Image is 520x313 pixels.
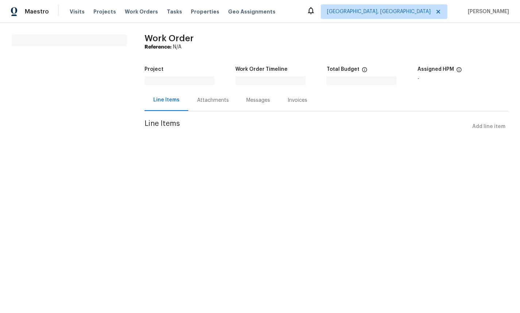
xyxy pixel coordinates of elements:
[417,76,508,81] div: -
[125,8,158,15] span: Work Orders
[70,8,85,15] span: Visits
[191,8,219,15] span: Properties
[145,120,469,134] span: Line Items
[228,8,276,15] span: Geo Assignments
[362,67,367,76] span: The total cost of line items that have been proposed by Opendoor. This sum includes line items th...
[153,96,180,104] div: Line Items
[465,8,509,15] span: [PERSON_NAME]
[25,8,49,15] span: Maestro
[246,97,270,104] div: Messages
[145,34,194,43] span: Work Order
[93,8,116,15] span: Projects
[145,43,508,51] div: N/A
[145,45,172,50] b: Reference:
[145,67,163,72] h5: Project
[456,67,462,76] span: The hpm assigned to this work order.
[167,9,182,14] span: Tasks
[197,97,229,104] div: Attachments
[288,97,307,104] div: Invoices
[327,8,431,15] span: [GEOGRAPHIC_DATA], [GEOGRAPHIC_DATA]
[235,67,288,72] h5: Work Order Timeline
[417,67,454,72] h5: Assigned HPM
[327,67,359,72] h5: Total Budget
